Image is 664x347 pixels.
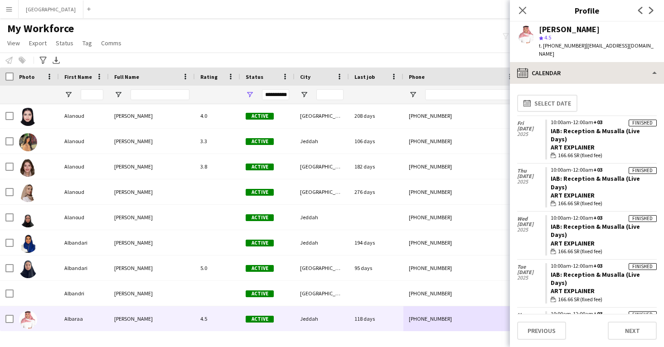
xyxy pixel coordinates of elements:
span: [PERSON_NAME] [114,265,153,271]
span: [DATE] [517,173,545,179]
span: Comms [101,39,121,47]
div: Alanoud [59,103,109,128]
div: [PHONE_NUMBER] [403,129,519,154]
div: Art Explainer [551,191,657,199]
span: Tag [82,39,92,47]
span: Active [246,316,274,323]
div: 10:00am-12:00am [551,167,657,173]
div: Finished [629,311,657,318]
span: Active [246,113,274,120]
span: First Name [64,73,92,80]
span: 166.66 SR (fixed fee) [558,151,602,159]
span: Status [56,39,73,47]
a: IAB: Reception & Musalla (Live Days) [551,127,640,143]
span: My Workforce [7,22,74,35]
span: City [300,73,310,80]
span: 2025 [517,275,545,280]
span: Active [246,265,274,272]
span: Active [246,164,274,170]
span: Tue [517,264,545,270]
span: Phone [409,73,425,80]
span: | [EMAIL_ADDRESS][DOMAIN_NAME] [539,42,654,57]
div: Albandari [59,230,109,255]
div: [GEOGRAPHIC_DATA] [295,255,349,280]
span: +03 [593,166,602,173]
span: Fri [517,120,545,126]
span: [PERSON_NAME] [114,214,153,221]
div: Art Explainer [551,143,657,151]
a: Tag [79,37,96,49]
div: 3.3 [195,129,240,154]
div: 95 days [349,255,403,280]
div: Alanoud [59,129,109,154]
span: Full Name [114,73,139,80]
span: 2025 [517,131,545,137]
app-action-btn: Advanced filters [38,55,48,66]
div: Jeddah [295,205,349,230]
div: [PHONE_NUMBER] [403,255,519,280]
input: City Filter Input [316,89,344,100]
div: Alanoud [59,205,109,230]
div: Alanoud [59,154,109,179]
div: [PHONE_NUMBER] [403,230,519,255]
div: Albandri [59,281,109,306]
div: [PHONE_NUMBER] [403,179,519,204]
div: Calendar [510,62,664,84]
span: Rating [200,73,218,80]
div: Albandari [59,255,109,280]
input: Full Name Filter Input [131,89,189,100]
img: Albandari Albalawi [19,235,37,253]
div: 118 days [349,306,403,331]
div: Jeddah [295,306,349,331]
button: Open Filter Menu [64,91,73,99]
button: Open Filter Menu [409,91,417,99]
a: View [4,37,24,49]
span: t. [PHONE_NUMBER] [539,42,586,49]
div: [GEOGRAPHIC_DATA] [295,281,349,306]
div: Jeddah [295,129,349,154]
a: Comms [97,37,125,49]
div: 208 days [349,103,403,128]
span: Active [246,138,274,145]
div: Alanoud [59,179,109,204]
div: [GEOGRAPHIC_DATA] [295,154,349,179]
span: +03 [593,310,602,317]
img: Alanoud Alruwailly [19,133,37,151]
span: 4.5 [544,34,551,41]
img: Albandri Alfaraj [19,285,37,304]
a: IAB: Reception & Musalla (Live Days) [551,174,640,191]
div: 182 days [349,154,403,179]
span: View [7,39,20,47]
div: 10:00am-12:00am [551,120,657,125]
div: Jeddah [295,230,349,255]
img: Alanoud Mohammed [19,209,37,227]
a: Export [25,37,50,49]
div: Art Explainer [551,287,657,295]
div: 10:00am-12:00am [551,215,657,221]
span: [PERSON_NAME] [114,112,153,119]
div: 10:00am-12:00am [551,263,657,269]
div: [GEOGRAPHIC_DATA] [295,179,349,204]
span: Status [246,73,263,80]
div: 3.8 [195,154,240,179]
div: 194 days [349,230,403,255]
a: IAB: Reception & Musalla (Live Days) [551,270,640,287]
button: Open Filter Menu [300,91,308,99]
div: Finished [629,215,657,222]
span: [PERSON_NAME] [114,138,153,145]
button: [GEOGRAPHIC_DATA] [19,0,83,18]
span: Last job [354,73,375,80]
div: 276 days [349,179,403,204]
span: 166.66 SR (fixed fee) [558,247,602,255]
span: 166.66 SR (fixed fee) [558,295,602,304]
span: +03 [593,214,602,221]
span: Active [246,214,274,221]
div: [PERSON_NAME] [539,25,600,34]
span: [DATE] [517,222,545,227]
div: 4.0 [195,103,240,128]
span: [PERSON_NAME] [114,163,153,170]
input: First Name Filter Input [81,89,103,100]
img: Alanoud Alshammari [19,184,37,202]
div: Art Explainer [551,239,657,247]
span: Active [246,290,274,297]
